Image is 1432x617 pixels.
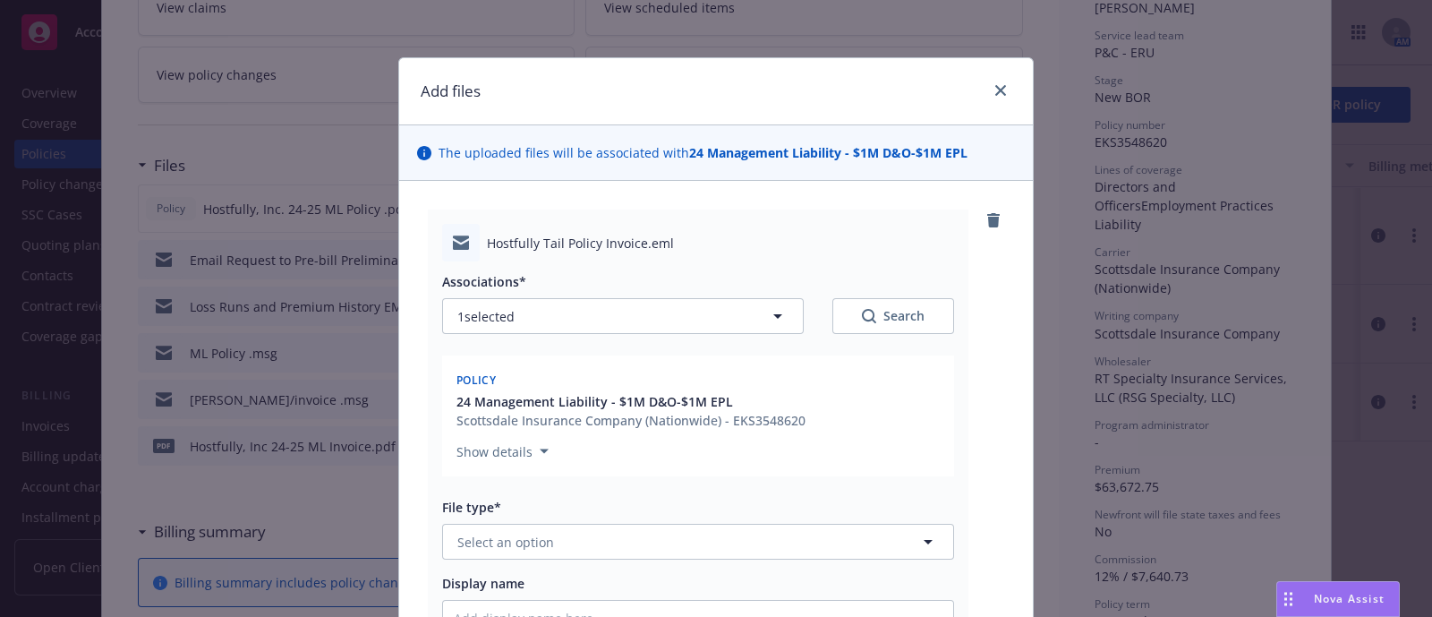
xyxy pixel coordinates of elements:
span: Hostfully Tail Policy Invoice.eml [487,234,674,253]
span: 1 selected [457,307,515,326]
span: 24 Management Liability - $1M D&O-$1M EPL [456,392,733,411]
button: Nova Assist [1276,581,1400,617]
div: Drag to move [1277,582,1300,616]
a: remove [983,210,1004,231]
button: 24 Management Liability - $1M D&O-$1M EPL [456,392,805,411]
div: Scottsdale Insurance Company (Nationwide) - EKS3548620 [456,411,805,430]
button: 1selected [442,298,804,334]
button: Show details [449,441,556,462]
span: Policy [456,373,496,388]
svg: Search [862,309,876,323]
span: Nova Assist [1314,591,1385,606]
button: SearchSearch [832,298,954,334]
div: Search [862,307,925,325]
span: Associations* [442,273,526,290]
